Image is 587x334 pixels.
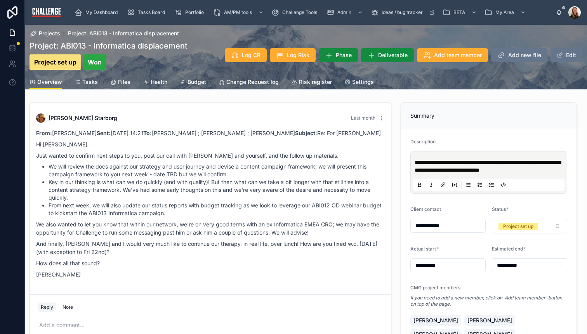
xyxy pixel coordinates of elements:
[410,206,441,212] span: Client contact
[110,75,130,90] a: Files
[410,295,567,307] em: If you need to add a new member, click on 'Add team member' button on top of the page.
[68,30,179,37] a: Project: ABI013 - Informatica displacement
[295,130,317,136] strong: Subject:
[269,5,323,19] a: Challenge Tools
[211,5,267,19] a: AM/PM tools
[36,270,385,278] p: [PERSON_NAME]
[299,78,332,86] span: Risk register
[59,303,76,312] button: Note
[336,51,352,59] span: Phase
[36,259,385,267] p: How does all that sound?
[282,9,317,16] span: Challenge Tools
[30,75,62,90] a: Overview
[319,48,358,62] button: Phase
[410,246,436,252] span: Actual start
[291,75,332,90] a: Risk register
[31,6,62,19] img: App logo
[188,78,206,86] span: Budget
[37,78,62,86] span: Overview
[49,163,385,178] li: We will review the docs against our strategy and user journey and devise a content campaign frame...
[337,9,351,16] span: Admin
[508,51,541,59] span: Add new file
[224,9,252,16] span: AM/PM tools
[36,129,385,137] p: [PERSON_NAME] [DATE] 14:21 [PERSON_NAME] ; [PERSON_NAME] ; [PERSON_NAME] Re: For [PERSON_NAME]
[492,206,506,212] span: Status
[270,48,316,62] button: Log Risk
[36,151,385,160] p: Just wanted to confirm next steps to you, post our call with [PERSON_NAME] and yourself, and the ...
[351,115,375,121] span: Last month
[551,48,582,62] button: Edit
[492,219,567,233] button: Select Button
[82,78,98,86] span: Tasks
[482,5,530,19] a: My Area
[49,178,385,202] li: Key in our thinking is what can we do quickly (and with quality)! But then what can we take a bit...
[138,9,165,16] span: Tasks Board
[49,114,117,122] span: [PERSON_NAME] Starborg
[143,75,167,90] a: Health
[68,4,556,21] div: scrollable content
[495,9,514,16] span: My Area
[378,51,408,59] span: Deliverable
[30,40,188,51] h1: Project: ABI013 - Informatica displacement
[75,75,98,90] a: Tasks
[30,54,81,70] mark: Project set up
[410,139,436,144] span: Description
[434,51,482,59] span: Add team member
[118,78,130,86] span: Files
[185,9,204,16] span: Portfolio
[36,140,385,148] p: Hi [PERSON_NAME]
[30,30,60,37] a: Projects
[83,54,106,70] mark: Won
[180,75,206,90] a: Budget
[413,317,458,324] span: [PERSON_NAME]
[38,303,56,312] button: Reply
[453,9,465,16] span: BETA
[225,48,267,62] button: Log CR
[440,5,481,19] a: BETA
[63,304,73,310] div: Note
[361,48,414,62] button: Deliverable
[410,285,460,291] span: CMG project members
[382,9,423,16] span: Ideas / bug tracker
[72,5,123,19] a: My Dashboard
[492,246,523,252] span: Estimated end
[143,130,152,136] strong: To:
[467,317,512,324] span: [PERSON_NAME]
[503,223,533,230] div: Project set up
[36,240,385,256] p: And finally, [PERSON_NAME] and I would very much like to continue our therapy, in real life, over...
[368,5,439,19] a: Ideas / bug tracker
[352,78,374,86] span: Settings
[39,30,60,37] span: Projects
[287,51,309,59] span: Log Risk
[491,48,547,62] button: Add new file
[242,51,261,59] span: Log CR
[49,202,385,217] li: From next week, we will also update our status reports with budget tracking as we look to leverag...
[85,9,118,16] span: My Dashboard
[324,5,367,19] a: Admin
[172,5,209,19] a: Portfolio
[226,78,279,86] span: Change Request log
[97,130,111,136] strong: Sent:
[36,130,52,136] strong: From:
[344,75,374,90] a: Settings
[36,220,385,237] p: We also wanted to let you know that within our network, we're on very good terms with an ex Infor...
[417,48,488,62] button: Add team member
[410,112,434,119] span: Summary
[219,75,279,90] a: Change Request log
[125,5,170,19] a: Tasks Board
[151,78,167,86] span: Health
